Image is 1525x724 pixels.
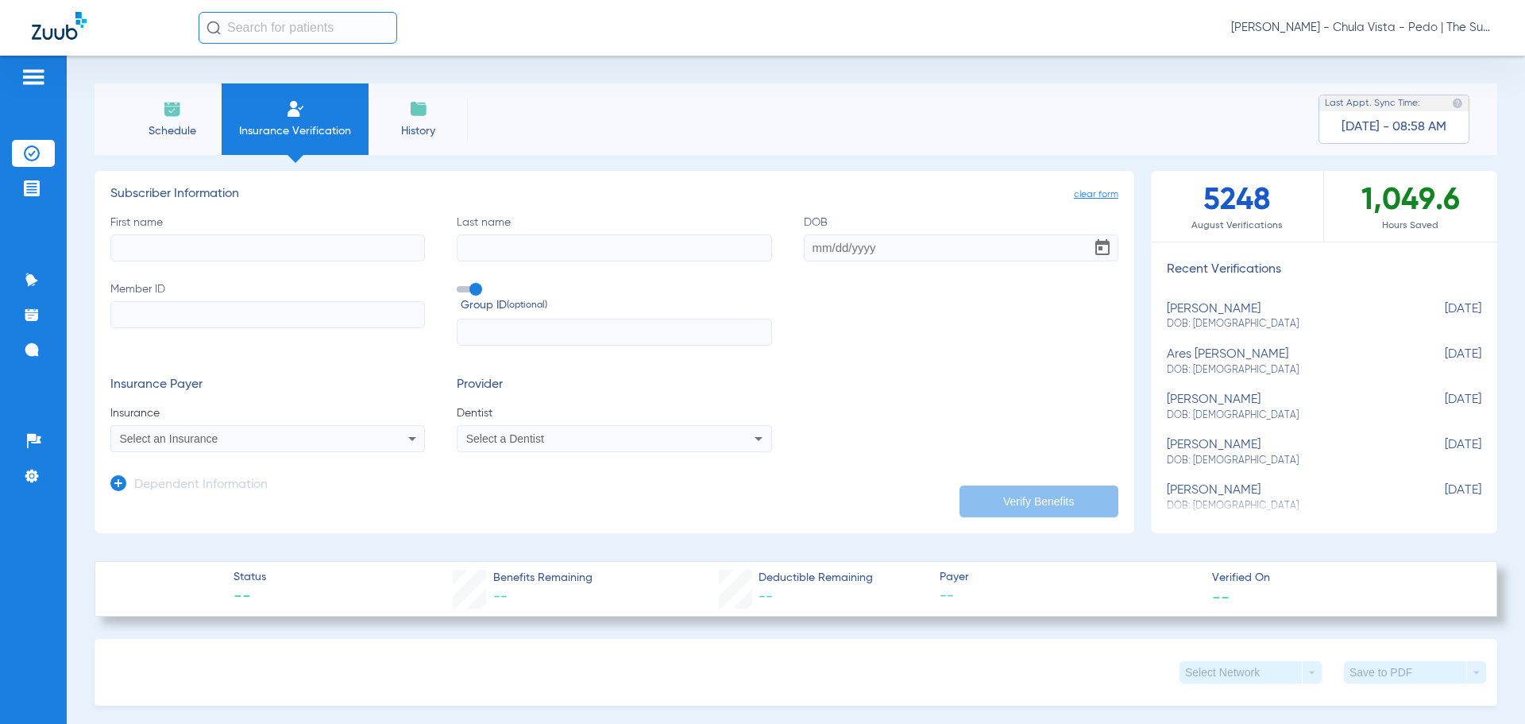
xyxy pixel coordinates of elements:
span: [DATE] [1402,302,1481,331]
span: -- [759,590,773,604]
label: Last name [457,215,771,261]
button: Open calendar [1087,232,1118,264]
div: ares [PERSON_NAME] [1167,347,1402,377]
span: Status [234,569,266,586]
h3: Dependent Information [134,478,268,494]
span: Payer [940,569,1199,586]
span: Select a Dentist [466,432,544,445]
img: Manual Insurance Verification [286,99,305,118]
span: [DATE] [1402,483,1481,513]
span: DOB: [DEMOGRAPHIC_DATA] [1167,317,1402,331]
div: [PERSON_NAME] [1167,302,1402,331]
input: First name [110,234,425,261]
span: August Verifications [1151,218,1323,234]
span: DOB: [DEMOGRAPHIC_DATA] [1167,408,1402,423]
input: Member ID [110,301,425,328]
label: First name [110,215,425,261]
span: Insurance [110,405,425,421]
input: Search for patients [199,12,397,44]
img: hamburger-icon [21,68,46,87]
div: [PERSON_NAME] [1167,393,1402,422]
span: Benefits Remaining [493,570,593,587]
span: Verified On [1212,570,1471,587]
span: -- [1212,588,1230,605]
span: Dentist [457,405,771,421]
input: Last name [457,234,771,261]
span: DOB: [DEMOGRAPHIC_DATA] [1167,363,1402,377]
span: clear form [1074,187,1118,203]
div: [PERSON_NAME] [1167,483,1402,513]
span: -- [940,587,1199,606]
img: History [409,99,428,118]
h3: Insurance Payer [110,377,425,393]
img: Search Icon [207,21,221,35]
span: Deductible Remaining [759,570,873,587]
h3: Subscriber Information [110,187,1118,203]
label: DOB [804,215,1118,261]
h3: Provider [457,377,771,393]
div: [PERSON_NAME] [1167,438,1402,467]
div: 1,049.6 [1324,171,1497,242]
button: Verify Benefits [959,486,1118,517]
span: [DATE] [1402,393,1481,422]
span: Group ID [461,297,771,314]
small: (optional) [507,297,547,314]
img: Zuub Logo [32,12,87,40]
span: Last Appt. Sync Time: [1325,95,1420,111]
img: Schedule [163,99,182,118]
span: DOB: [DEMOGRAPHIC_DATA] [1167,454,1402,468]
span: Select an Insurance [120,432,218,445]
span: History [380,123,456,139]
input: DOBOpen calendar [804,234,1118,261]
img: last sync help info [1452,98,1463,109]
span: Insurance Verification [234,123,357,139]
span: [DATE] [1402,438,1481,467]
span: -- [234,587,266,609]
span: -- [493,590,508,604]
div: 5248 [1151,171,1324,242]
h3: Recent Verifications [1151,262,1497,278]
span: [PERSON_NAME] - Chula Vista - Pedo | The Super Dentists [1231,20,1493,36]
label: Member ID [110,281,425,347]
span: [DATE] [1402,347,1481,377]
span: [DATE] - 08:58 AM [1342,119,1446,135]
span: Schedule [134,123,210,139]
span: Hours Saved [1324,218,1497,234]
